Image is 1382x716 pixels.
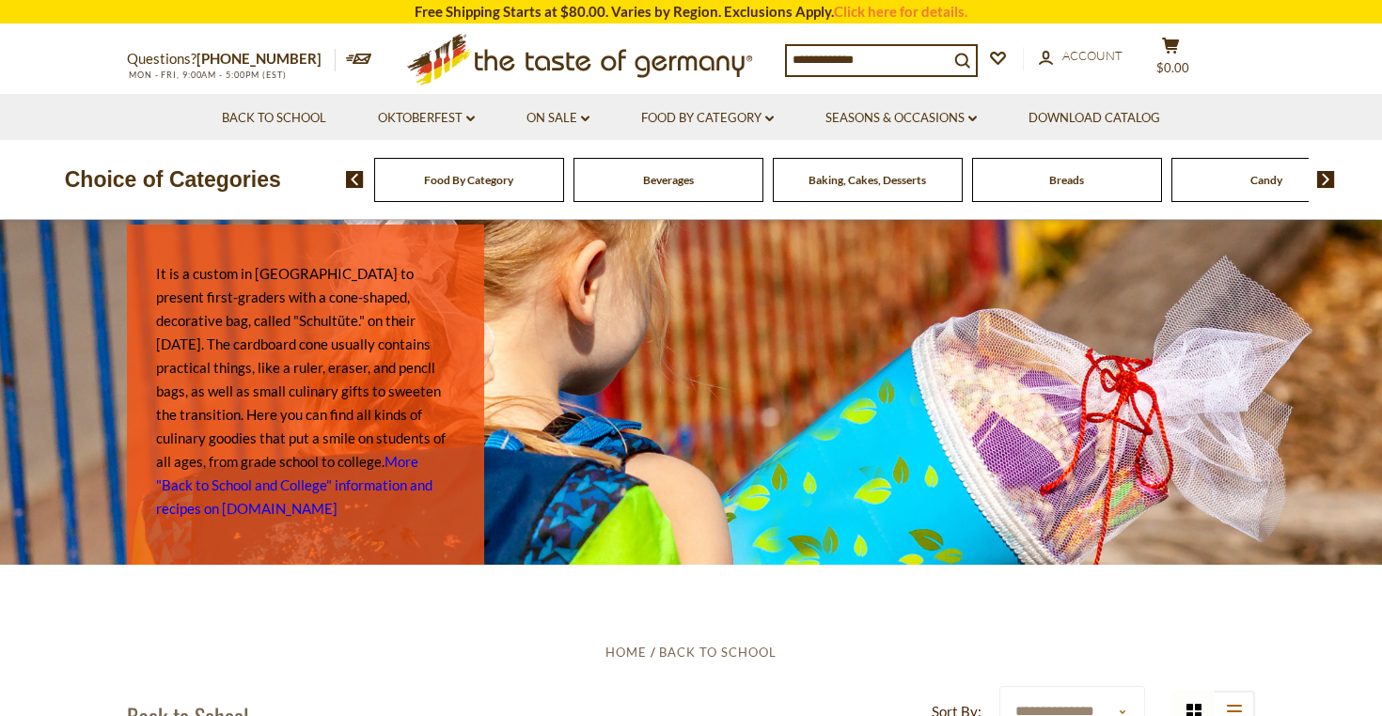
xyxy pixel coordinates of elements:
[825,108,977,129] a: Seasons & Occasions
[222,108,326,129] a: Back to School
[378,108,475,129] a: Oktoberfest
[127,47,336,71] p: Questions?
[641,108,774,129] a: Food By Category
[1156,60,1189,75] span: $0.00
[809,173,926,187] a: Baking, Cakes, Desserts
[424,173,513,187] a: Food By Category
[196,50,322,67] a: [PHONE_NUMBER]
[156,262,455,521] p: It is a custom in [GEOGRAPHIC_DATA] to present first-graders with a cone-shaped, decorative bag, ...
[1049,173,1084,187] a: Breads
[1142,37,1199,84] button: $0.00
[1029,108,1160,129] a: Download Catalog
[156,453,432,517] a: More "Back to School and College" information and recipes on [DOMAIN_NAME]
[346,171,364,188] img: previous arrow
[1317,171,1335,188] img: next arrow
[1062,48,1123,63] span: Account
[127,70,287,80] span: MON - FRI, 9:00AM - 5:00PM (EST)
[643,173,694,187] a: Beverages
[1250,173,1282,187] a: Candy
[526,108,589,129] a: On Sale
[659,645,777,660] a: Back to School
[834,3,967,20] a: Click here for details.
[605,645,647,660] a: Home
[1039,46,1123,67] a: Account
